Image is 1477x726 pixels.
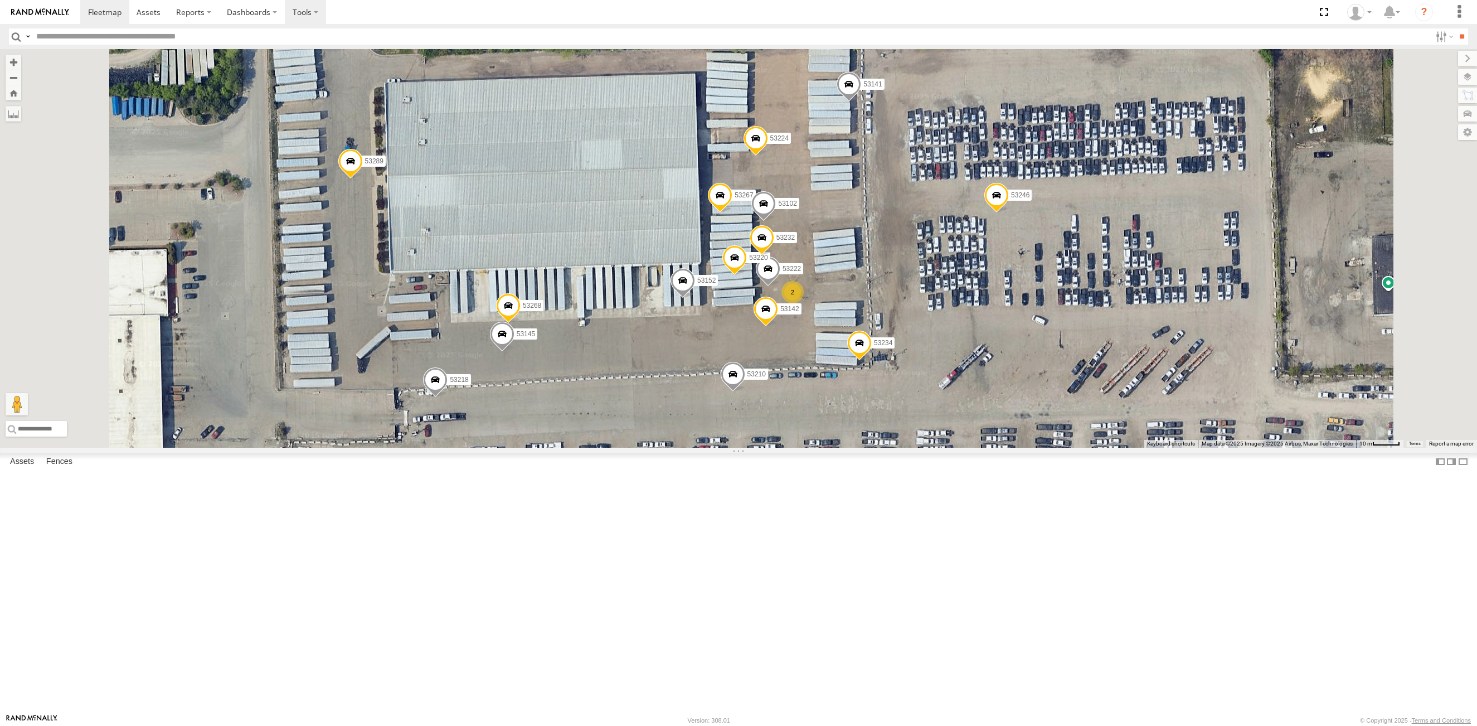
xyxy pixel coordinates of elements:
[1446,453,1457,470] label: Dock Summary Table to the Right
[688,717,730,724] div: Version: 308.01
[778,200,796,207] span: 53102
[1412,717,1471,724] a: Terms and Conditions
[1359,441,1372,447] span: 10 m
[6,70,21,85] button: Zoom out
[1415,3,1433,21] i: ?
[1458,124,1477,140] label: Map Settings
[1202,441,1353,447] span: Map data ©2025 Imagery ©2025 Airbus, Maxar Technologies
[776,234,795,241] span: 53232
[1343,4,1376,21] div: Miky Transport
[450,376,468,384] span: 53218
[1011,191,1029,199] span: 53246
[783,265,801,273] span: 53222
[1435,453,1446,470] label: Dock Summary Table to the Left
[1409,442,1421,446] a: Terms (opens in new tab)
[23,28,32,45] label: Search Query
[781,281,804,303] div: 2
[1429,441,1474,447] a: Report a map error
[1356,440,1403,448] button: Map Scale: 10 m per 46 pixels
[1431,28,1455,45] label: Search Filter Options
[6,85,21,100] button: Zoom Home
[523,302,541,309] span: 53268
[770,134,789,142] span: 53224
[863,80,882,88] span: 53141
[747,370,766,377] span: 53210
[780,304,799,312] span: 53142
[735,191,753,199] span: 53267
[6,106,21,122] label: Measure
[365,157,383,164] span: 53289
[874,338,892,346] span: 53234
[41,454,78,470] label: Fences
[1360,717,1471,724] div: © Copyright 2025 -
[6,55,21,70] button: Zoom in
[11,8,69,16] img: rand-logo.svg
[1457,453,1469,470] label: Hide Summary Table
[4,454,40,470] label: Assets
[517,330,535,338] span: 53145
[6,393,28,415] button: Drag Pegman onto the map to open Street View
[6,715,57,726] a: Visit our Website
[1147,440,1195,448] button: Keyboard shortcuts
[749,254,767,262] span: 53220
[697,276,716,284] span: 53152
